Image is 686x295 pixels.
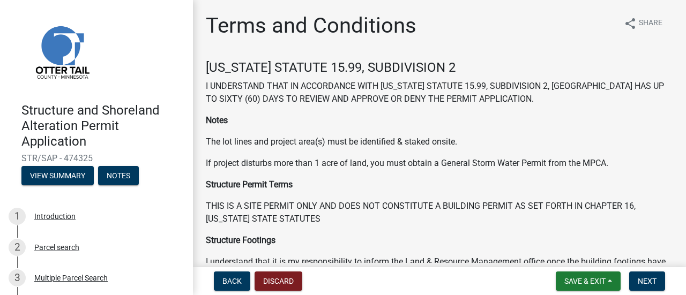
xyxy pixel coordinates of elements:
[206,115,228,125] strong: Notes
[222,277,242,285] span: Back
[206,13,416,39] h1: Terms and Conditions
[34,244,79,251] div: Parcel search
[9,269,26,286] div: 3
[255,271,302,291] button: Discard
[206,135,673,148] p: The lot lines and project area(s) must be identified & staked onsite.
[639,17,662,30] span: Share
[34,274,108,282] div: Multiple Parcel Search
[21,153,171,163] span: STR/SAP - 474325
[638,277,657,285] span: Next
[98,166,139,185] button: Notes
[214,271,250,291] button: Back
[624,17,637,30] i: share
[21,166,94,185] button: View Summary
[206,80,673,105] p: I UNDERSTAND THAT IN ACCORDANCE WITH [US_STATE] STATUTE 15.99, SUBDIVISION 2, [GEOGRAPHIC_DATA] H...
[206,235,275,245] strong: Structure Footings
[9,239,26,256] div: 2
[206,255,673,281] p: I understand that it is my responsibility to inform the Land & Resource Management office once th...
[629,271,665,291] button: Next
[206,60,673,75] h4: [US_STATE] STATUTE 15.99, SUBDIVISION 2
[206,179,293,190] strong: Structure Permit Terms
[564,277,606,285] span: Save & Exit
[34,213,76,220] div: Introduction
[615,13,671,34] button: shareShare
[9,208,26,225] div: 1
[21,172,94,181] wm-modal-confirm: Summary
[21,11,102,92] img: Otter Tail County, Minnesota
[556,271,621,291] button: Save & Exit
[21,103,184,149] h4: Structure and Shoreland Alteration Permit Application
[206,200,673,225] p: THIS IS A SITE PERMIT ONLY AND DOES NOT CONSTITUTE A BUILDING PERMIT AS SET FORTH IN CHAPTER 16, ...
[98,172,139,181] wm-modal-confirm: Notes
[206,157,673,170] p: If project disturbs more than 1 acre of land, you must obtain a General Storm Water Permit from t...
